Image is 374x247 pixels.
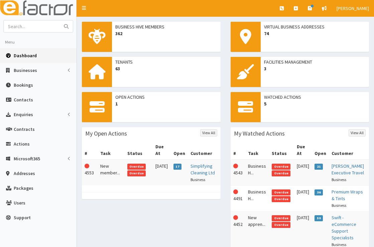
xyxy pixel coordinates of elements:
[14,126,35,132] span: Contracts
[115,65,217,72] span: 63
[264,59,366,65] span: Facilities Management
[188,141,221,160] th: Customer
[82,141,98,160] th: #
[315,164,323,170] span: 21
[264,23,366,30] span: Virtual Business Addresses
[14,185,33,191] span: Packages
[272,215,290,221] span: Overdue
[231,186,246,212] td: 4491
[245,186,269,212] td: Business H...
[171,141,188,160] th: Open
[14,82,33,88] span: Bookings
[14,53,37,59] span: Dashboard
[272,189,290,195] span: Overdue
[85,131,127,137] h3: My Open Actions
[272,164,290,170] span: Overdue
[14,156,40,162] span: Microsoft365
[82,160,98,185] td: 4553
[14,97,33,103] span: Contacts
[269,141,294,160] th: Status
[245,160,269,186] td: Business H...
[264,94,366,100] span: Watched Actions
[115,30,217,37] span: 362
[234,131,285,137] h3: My Watched Actions
[127,164,146,170] span: Overdue
[153,160,171,185] td: [DATE]
[98,141,125,160] th: Task
[264,65,366,72] span: 3
[233,215,238,220] i: This Action is overdue!
[115,100,217,107] span: 1
[332,177,346,182] small: Business
[332,203,346,208] small: Business
[125,141,153,160] th: Status
[315,215,323,221] span: 50
[4,20,60,32] input: Search...
[191,163,215,176] a: Simplifying Cleaning Ltd
[349,129,366,137] a: View All
[245,141,269,160] th: Task
[191,177,205,182] small: Business
[115,59,217,65] span: Tenants
[200,129,217,137] a: View All
[312,141,329,160] th: Open
[294,160,312,186] td: [DATE]
[173,164,182,170] span: 17
[272,170,290,176] span: Overdue
[264,100,366,107] span: 5
[332,215,356,241] a: Swift - eCommerce Support Specialists
[315,189,323,195] span: 36
[329,141,369,160] th: Customer
[332,242,346,247] small: Business
[272,222,290,228] span: Overdue
[332,189,363,201] a: Premium Wraps & Tints
[294,186,312,212] td: [DATE]
[153,141,171,160] th: Due At
[233,189,238,194] i: This Action is overdue!
[14,67,37,73] span: Businesses
[85,164,89,168] i: This Action is overdue!
[264,30,366,37] span: 74
[337,5,369,11] span: [PERSON_NAME]
[115,94,217,100] span: Open Actions
[231,141,246,160] th: #
[272,196,290,202] span: Overdue
[14,215,31,221] span: Support
[14,170,35,176] span: Addresses
[14,111,33,117] span: Enquiries
[294,141,312,160] th: Due At
[233,164,238,168] i: This Action is overdue!
[127,170,146,176] span: Overdue
[231,160,246,186] td: 4543
[14,200,25,206] span: Users
[115,23,217,30] span: Business Hive Members
[332,163,364,176] a: [PERSON_NAME] Executive Travel
[98,160,125,185] td: New member...
[14,141,30,147] span: Actions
